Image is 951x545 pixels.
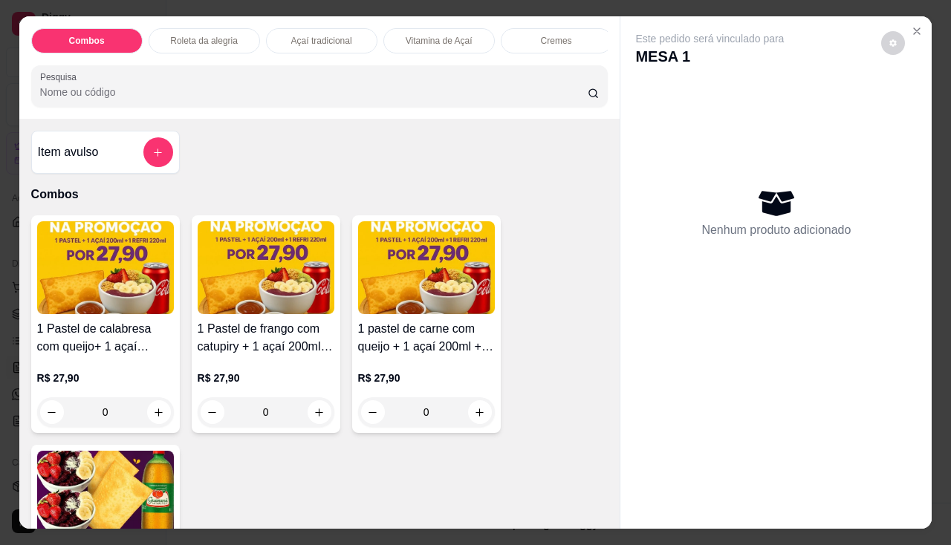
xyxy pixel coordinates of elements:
[37,221,174,314] img: product-image
[881,31,905,55] button: decrease-product-quantity
[635,31,784,46] p: Este pedido será vinculado para
[37,320,174,356] h4: 1 Pastel de calabresa com queijo+ 1 açaí 200ml+ 1 refri lata 220ml
[198,221,334,314] img: product-image
[31,186,608,203] p: Combos
[358,221,495,314] img: product-image
[905,19,929,43] button: Close
[38,143,99,161] h4: Item avulso
[69,35,105,47] p: Combos
[635,46,784,67] p: MESA 1
[291,35,352,47] p: Açaí tradicional
[541,35,572,47] p: Cremes
[358,320,495,356] h4: 1 pastel de carne com queijo + 1 açaí 200ml + 1 refri lata 220ml
[406,35,473,47] p: Vitamina de Açaí
[40,85,588,99] input: Pesquisa
[37,451,174,544] img: product-image
[40,71,82,83] label: Pesquisa
[143,137,173,167] button: add-separate-item
[198,371,334,385] p: R$ 27,90
[198,320,334,356] h4: 1 Pastel de frango com catupiry + 1 açaí 200ml + 1 refri lata 220ml
[358,371,495,385] p: R$ 27,90
[170,35,238,47] p: Roleta da alegria
[701,221,851,239] p: Nenhum produto adicionado
[37,371,174,385] p: R$ 27,90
